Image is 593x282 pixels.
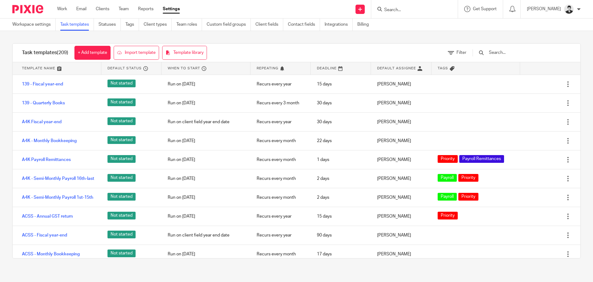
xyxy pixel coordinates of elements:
div: 17 days [311,246,371,262]
span: Tags [438,66,448,71]
a: A4K - Semi-Monthly Payroll 16th-last [22,176,94,182]
div: Run on [DATE] [162,246,250,262]
div: [PERSON_NAME] [371,114,431,130]
div: 15 days [311,76,371,92]
span: Priority [461,193,475,200]
div: [PERSON_NAME] [371,171,431,186]
a: Billing [357,19,373,31]
span: Not started [107,117,136,125]
span: Not started [107,249,136,257]
input: Search... [488,49,560,56]
a: Tags [125,19,139,31]
div: 22 days [311,133,371,149]
a: Work [57,6,67,12]
a: Team roles [176,19,202,31]
img: squarehead.jpg [564,4,574,14]
img: Pixie [12,5,43,13]
input: Search [384,7,439,13]
a: Email [76,6,86,12]
span: Deadline [317,66,337,71]
a: A4K Payroll Remittances [22,157,71,163]
a: A4K Fiscal year-end [22,119,61,125]
div: Recurs every month [250,133,311,149]
a: Task templates [60,19,94,31]
a: Client types [144,19,172,31]
div: Run on client field year end date [162,114,250,130]
div: Recurs every month [250,152,311,167]
div: [PERSON_NAME] [371,209,431,224]
span: Filter [456,50,466,55]
div: Recurs every month [250,246,311,262]
div: [PERSON_NAME] [371,190,431,205]
div: 90 days [311,228,371,243]
div: 30 days [311,114,371,130]
div: Run on [DATE] [162,190,250,205]
div: Run on client field year end date [162,228,250,243]
span: Get Support [473,7,497,11]
a: Settings [163,6,180,12]
div: Recurs every month [250,190,311,205]
div: [PERSON_NAME] [371,152,431,167]
div: Run on [DATE] [162,95,250,111]
a: A4K - Semi-Monthly Payroll 1st-15th [22,194,93,201]
span: Not started [107,80,136,87]
span: Template name [22,66,55,71]
p: [PERSON_NAME] [527,6,561,12]
div: 30 days [311,95,371,111]
a: Contact fields [288,19,320,31]
span: Payroll Remittances [462,156,501,162]
span: Payroll [441,193,454,200]
span: Default status [107,66,142,71]
span: Not started [107,193,136,201]
div: Run on [DATE] [162,209,250,224]
a: ACSS - Monthly Bookkeeping [22,251,80,257]
a: Clients [96,6,109,12]
a: A4K - Monthly Bookkeeping [22,138,77,144]
a: Template library [162,46,207,60]
a: Client fields [255,19,283,31]
span: Not started [107,98,136,106]
div: [PERSON_NAME] [371,246,431,262]
span: (209) [57,50,68,55]
div: Recurs every year [250,228,311,243]
div: Run on [DATE] [162,133,250,149]
a: ACSS - Fiscal year-end [22,232,67,238]
span: Not started [107,212,136,219]
a: Import template [114,46,159,60]
a: 139 - Fiscal year-end [22,81,63,87]
div: [PERSON_NAME] [371,133,431,149]
a: + Add template [74,46,111,60]
div: 2 days [311,190,371,205]
div: Recurs every year [250,76,311,92]
div: Recurs every year [250,209,311,224]
div: Run on [DATE] [162,152,250,167]
div: [PERSON_NAME] [371,228,431,243]
div: Recurs every year [250,114,311,130]
a: 139 - Quarterly Books [22,100,65,106]
div: Run on [DATE] [162,76,250,92]
span: Priority [441,156,455,162]
span: When to start [168,66,200,71]
span: Priority [461,175,475,181]
a: Custom field groups [207,19,251,31]
span: Not started [107,174,136,182]
div: 1 days [311,152,371,167]
span: Default assignee [377,66,416,71]
span: Payroll [441,175,454,181]
div: Run on [DATE] [162,171,250,186]
div: [PERSON_NAME] [371,95,431,111]
div: Recurs every 3 month [250,95,311,111]
a: Team [119,6,129,12]
span: Not started [107,155,136,163]
div: 15 days [311,209,371,224]
a: ACSS - Annual GST return [22,213,73,219]
a: Reports [138,6,154,12]
div: 2 days [311,171,371,186]
a: Statuses [99,19,121,31]
span: Not started [107,231,136,238]
a: Workspace settings [12,19,56,31]
a: Integrations [325,19,353,31]
h1: Task templates [22,50,68,56]
span: Priority [441,212,455,219]
div: [PERSON_NAME] [371,76,431,92]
